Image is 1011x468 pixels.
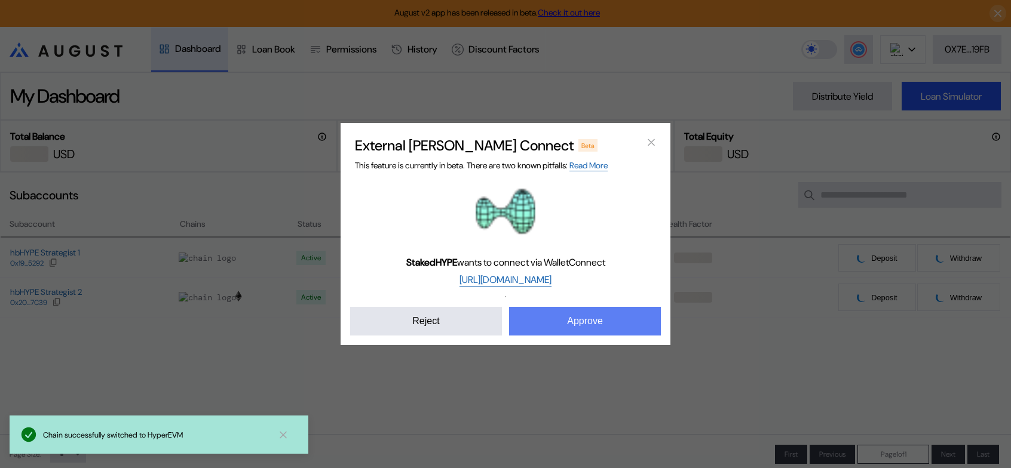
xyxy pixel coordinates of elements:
[642,133,661,152] button: close modal
[43,430,268,440] div: Chain successfully switched to HyperEVM
[509,307,661,335] button: Approve
[355,136,574,155] h2: External [PERSON_NAME] Connect
[406,256,605,269] span: wants to connect via WalletConnect
[569,160,608,171] a: Read More
[350,307,502,335] button: Reject
[355,160,608,171] span: This feature is currently in beta. There are two known pitfalls:
[406,256,457,269] b: StakedHYPE
[459,273,552,287] a: [URL][DOMAIN_NAME]
[476,181,535,241] img: StakedHYPE logo
[578,139,598,151] div: Beta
